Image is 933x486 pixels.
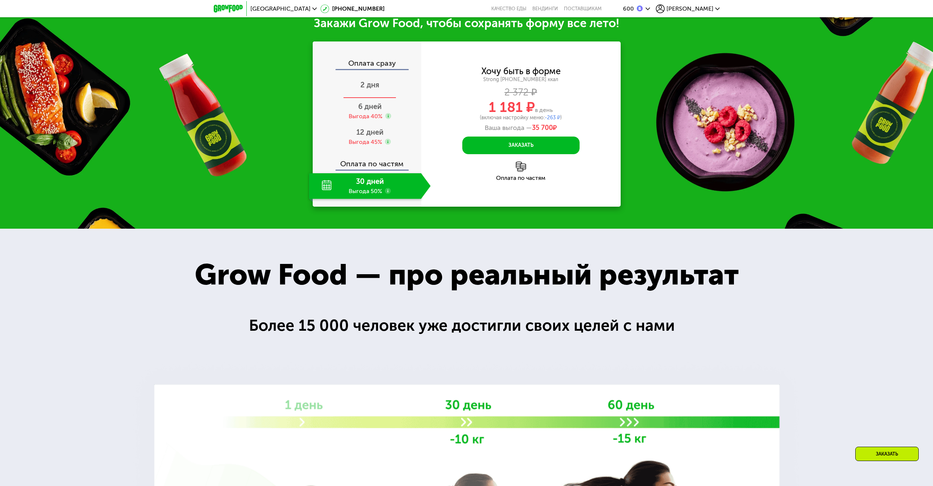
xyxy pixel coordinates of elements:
div: Выгода 40% [349,112,382,120]
div: Заказать [855,447,919,461]
span: -263 ₽ [545,115,560,121]
div: Более 15 000 человек уже достигли своих целей с нами [249,313,684,338]
div: 600 [623,6,634,12]
span: ₽ [532,124,557,132]
div: Выгода 45% [349,138,382,146]
div: 2 372 ₽ [421,88,621,97]
span: 6 дней [358,102,382,111]
div: Ваша выгода — [421,124,621,132]
a: [PHONE_NUMBER] [320,4,385,13]
span: [PERSON_NAME] [666,6,713,12]
div: Strong [PHONE_NUMBER] ккал [421,76,621,83]
span: 35 700 [532,124,553,132]
div: Хочу быть в форме [481,67,561,75]
a: Качество еды [491,6,526,12]
span: 1 181 ₽ [489,99,535,116]
img: l6xcnZfty9opOoJh.png [516,162,526,172]
span: [GEOGRAPHIC_DATA] [250,6,311,12]
span: 12 дней [356,128,383,137]
div: Оплата сразу [313,52,421,69]
span: 2 дня [360,80,379,89]
div: (включая настройку меню: ) [421,115,621,120]
div: Оплата по частям [421,175,621,181]
div: Оплата по частям [313,153,421,170]
button: Заказать [462,137,580,154]
span: в день [535,106,553,113]
div: Grow Food — про реальный результат [173,253,760,297]
div: поставщикам [564,6,602,12]
a: Вендинги [532,6,558,12]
